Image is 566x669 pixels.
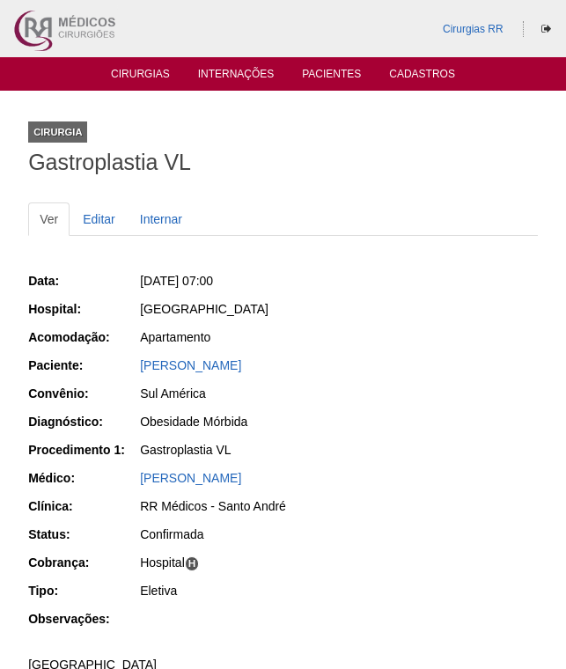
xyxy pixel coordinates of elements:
[140,471,241,485] a: [PERSON_NAME]
[28,413,138,430] div: Diagnóstico:
[140,274,213,288] span: [DATE] 07:00
[389,68,455,85] a: Cadastros
[28,441,138,459] div: Procedimento 1:
[129,202,194,236] a: Internar
[28,582,138,599] div: Tipo:
[302,68,361,85] a: Pacientes
[140,497,538,515] div: RR Médicos - Santo André
[443,23,504,35] a: Cirurgias RR
[185,556,200,571] span: H
[140,358,241,372] a: [PERSON_NAME]
[140,554,538,571] div: Hospital
[28,469,138,487] div: Médico:
[140,441,538,459] div: Gastroplastia VL
[541,24,551,34] i: Sair
[198,68,275,85] a: Internações
[71,202,127,236] a: Editar
[140,385,538,402] div: Sul América
[28,300,138,318] div: Hospital:
[28,526,138,543] div: Status:
[140,413,538,430] div: Obesidade Mórbida
[28,328,138,346] div: Acomodação:
[28,385,138,402] div: Convênio:
[28,610,138,628] div: Observações:
[111,68,170,85] a: Cirurgias
[28,554,138,571] div: Cobrança:
[28,202,70,236] a: Ver
[140,582,538,599] div: Eletiva
[140,526,538,543] div: Confirmada
[28,357,138,374] div: Paciente:
[140,300,538,318] div: [GEOGRAPHIC_DATA]
[140,328,538,346] div: Apartamento
[28,497,138,515] div: Clínica:
[28,121,87,143] div: Cirurgia
[28,272,138,290] div: Data:
[28,151,538,173] h1: Gastroplastia VL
